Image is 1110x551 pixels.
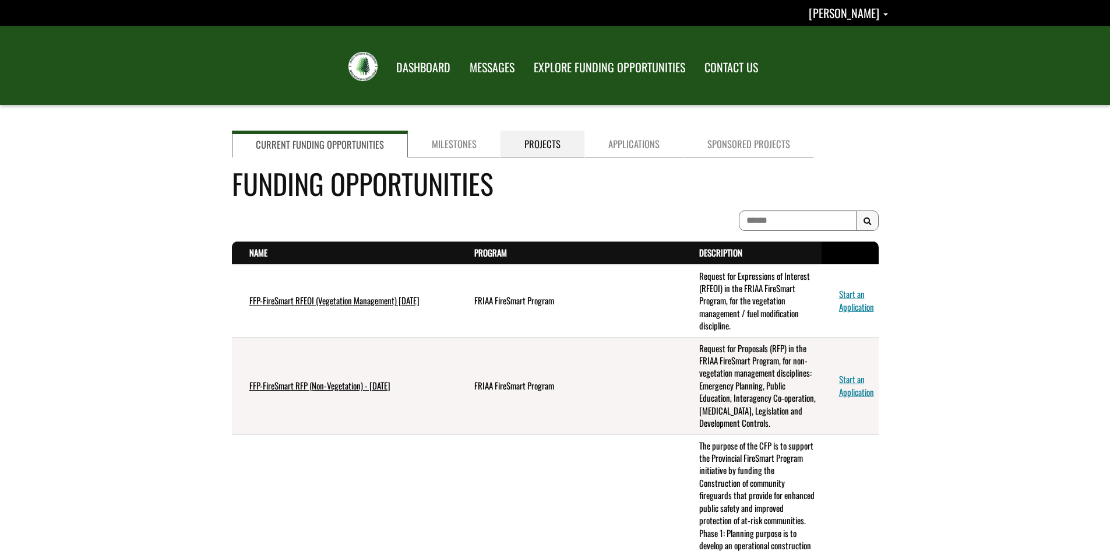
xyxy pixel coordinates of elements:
h4: Funding Opportunities [232,163,879,204]
a: Description [699,246,742,259]
button: Search Results [856,210,879,231]
img: FRIAA Submissions Portal [348,52,378,81]
a: Sponsored Projects [683,131,814,157]
nav: Main Navigation [386,50,767,82]
a: MESSAGES [461,53,523,82]
a: Milestones [408,131,501,157]
a: Wayne Brown [809,4,888,22]
a: DASHBOARD [387,53,459,82]
span: [PERSON_NAME] [809,4,879,22]
td: FRIAA FireSmart Program [457,265,682,338]
td: FFP-FireSmart RFP (Non-Vegetation) - July 2025 [232,337,457,434]
a: Start an Application [839,287,874,313]
a: Current Funding Opportunities [232,131,408,157]
td: FFP-FireSmart RFEOI (Vegetation Management) July 2025 [232,265,457,338]
td: Request for Proposals (RFP) in the FRIAA FireSmart Program, for non-vegetation management discipl... [682,337,822,434]
a: Applications [584,131,683,157]
a: Projects [501,131,584,157]
td: Request for Expressions of Interest (RFEOI) in the FRIAA FireSmart Program, for the vegetation ma... [682,265,822,338]
a: CONTACT US [696,53,767,82]
a: Program [474,246,507,259]
input: To search on partial text, use the asterisk (*) wildcard character. [739,210,857,231]
a: Name [249,246,267,259]
a: Start an Application [839,373,874,398]
a: EXPLORE FUNDING OPPORTUNITIES [525,53,694,82]
a: FFP-FireSmart RFP (Non-Vegetation) - [DATE] [249,379,390,392]
td: FRIAA FireSmart Program [457,337,682,434]
a: FFP-FireSmart RFEOI (Vegetation Management) [DATE] [249,294,420,307]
